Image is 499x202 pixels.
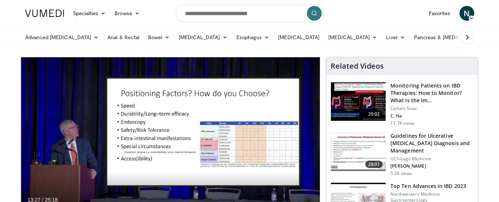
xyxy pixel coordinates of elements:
[331,132,474,177] a: 28:07 Guidelines for Ulcerative [MEDICAL_DATA] Diagnosis and Management UChicago Medicine [PERSON...
[331,82,386,121] img: 609225da-72ea-422a-b68c-0f05c1f2df47.150x105_q85_crop-smart_upscale.jpg
[144,30,174,45] a: Bowel
[459,6,474,21] a: N
[390,171,412,177] p: 5.3K views
[410,30,496,45] a: Pancreas & [MEDICAL_DATA]
[331,82,474,126] a: 20:02 Monitoring Patients on IBD Therapies: How to Monitor? What Is the Im… Cedars Sinai C. Ha 11...
[424,6,455,21] a: Favorites
[110,6,144,21] a: Browse
[331,133,386,171] img: 5d508c2b-9173-4279-adad-7510b8cd6d9a.150x105_q85_crop-smart_upscale.jpg
[390,120,415,126] p: 11.7K views
[390,163,474,169] p: [PERSON_NAME]
[390,113,474,119] p: C. Ha
[232,30,274,45] a: Esophagus
[25,10,64,17] img: VuMedi Logo
[390,106,474,112] p: Cedars Sinai
[331,62,384,71] h4: Related Videos
[103,30,144,45] a: Anal & Rectal
[274,30,324,45] a: [MEDICAL_DATA]
[390,182,474,190] h3: Top Ten Advances in IBD 2023
[390,132,474,154] h3: Guidelines for Ulcerative [MEDICAL_DATA] Diagnosis and Management
[365,110,383,118] span: 20:02
[390,156,474,162] p: UChicago Medicine
[69,6,110,21] a: Specialties
[174,30,232,45] a: [MEDICAL_DATA]
[324,30,382,45] a: [MEDICAL_DATA]
[365,161,383,168] span: 28:07
[390,82,474,104] h3: Monitoring Patients on IBD Therapies: How to Monitor? What Is the Im…
[382,30,409,45] a: Liver
[21,30,103,45] a: Advanced [MEDICAL_DATA]
[176,4,324,22] input: Search topics, interventions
